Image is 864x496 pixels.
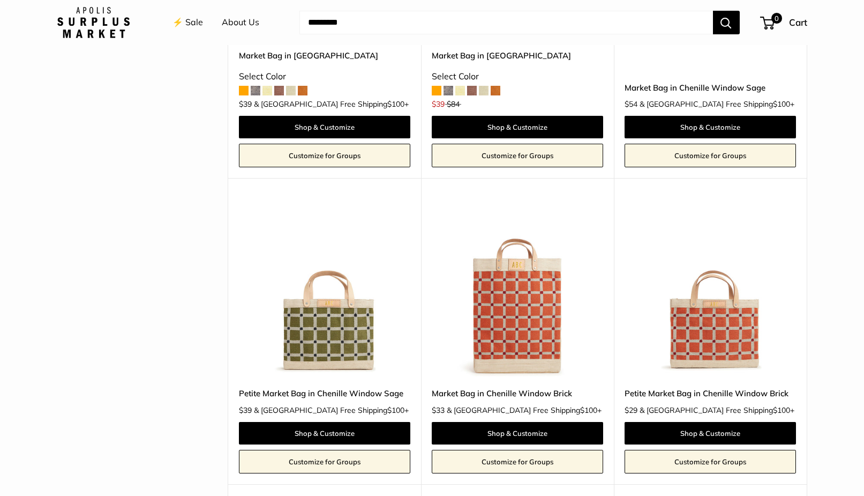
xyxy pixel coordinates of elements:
span: $29 [625,405,637,415]
span: & [GEOGRAPHIC_DATA] Free Shipping + [447,406,602,414]
span: Cart [789,17,807,28]
a: Customize for Groups [432,450,603,473]
a: Market Bag in [GEOGRAPHIC_DATA] [432,49,603,62]
span: $54 [625,99,637,109]
a: Petite Market Bag in Chenille Window BrickPetite Market Bag in Chenille Window Brick [625,205,796,376]
a: Shop & Customize [432,116,603,138]
button: Search [713,11,740,34]
a: Petite Market Bag in Chenille Window Brick [625,387,796,399]
a: Customize for Groups [625,144,796,167]
a: ⚡️ Sale [172,14,203,31]
span: & [GEOGRAPHIC_DATA] Free Shipping + [640,406,794,414]
span: $100 [773,405,790,415]
img: Petite Market Bag in Chenille Window Sage [239,205,410,376]
input: Search... [299,11,713,34]
a: Shop & Customize [239,422,410,445]
a: Customize for Groups [239,144,410,167]
img: Petite Market Bag in Chenille Window Brick [625,205,796,376]
a: About Us [222,14,259,31]
span: & [GEOGRAPHIC_DATA] Free Shipping + [254,100,409,108]
div: Select Color [239,69,410,85]
a: Shop & Customize [432,422,603,445]
a: Customize for Groups [239,450,410,473]
a: Customize for Groups [432,144,603,167]
span: $100 [387,405,404,415]
a: Market Bag in [GEOGRAPHIC_DATA] [239,49,410,62]
div: Select Color [432,69,603,85]
span: $39 [432,99,445,109]
span: $39 [239,99,252,109]
a: Shop & Customize [625,422,796,445]
span: 0 [771,13,782,24]
span: $100 [387,99,404,109]
span: $39 [239,405,252,415]
a: Market Bag in Chenille Window BrickMarket Bag in Chenille Window Brick [432,205,603,376]
a: Market Bag in Chenille Window Sage [625,82,796,94]
a: Shop & Customize [625,116,796,138]
a: Shop & Customize [239,116,410,138]
span: $84 [447,99,460,109]
a: Market Bag in Chenille Window Brick [432,387,603,399]
span: & [GEOGRAPHIC_DATA] Free Shipping + [640,100,794,108]
img: Apolis: Surplus Market [57,7,130,38]
a: Petite Market Bag in Chenille Window SagePetite Market Bag in Chenille Window Sage [239,205,410,376]
span: $100 [773,99,790,109]
img: Market Bag in Chenille Window Brick [432,205,603,376]
a: Customize for Groups [625,450,796,473]
span: $100 [580,405,597,415]
a: Petite Market Bag in Chenille Window Sage [239,387,410,399]
span: $33 [432,405,445,415]
span: & [GEOGRAPHIC_DATA] Free Shipping + [254,406,409,414]
a: 0 Cart [761,14,807,31]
